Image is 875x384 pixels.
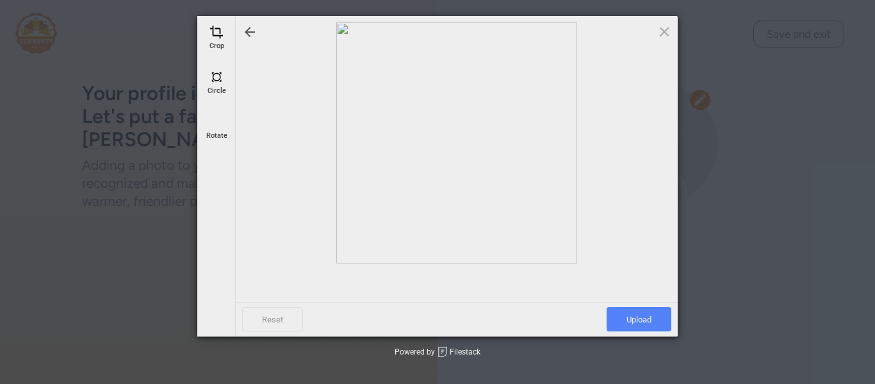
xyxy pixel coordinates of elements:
div: Go back [242,24,258,40]
div: Crop [200,22,233,54]
div: Powered by Filestack [395,347,480,358]
div: Circle [200,67,233,99]
div: Rotate [200,112,233,144]
span: Click here or hit ESC to close picker [657,24,671,38]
